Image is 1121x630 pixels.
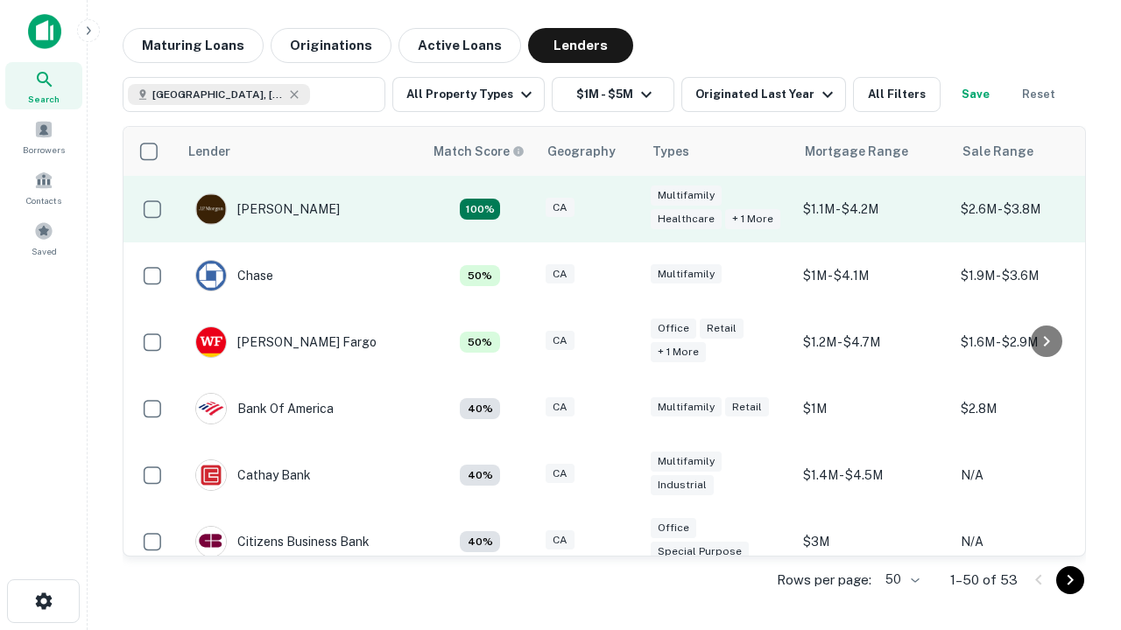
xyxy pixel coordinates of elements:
[700,318,744,339] div: Retail
[537,127,642,176] th: Geography
[651,518,696,538] div: Office
[5,113,82,160] a: Borrowers
[196,460,226,490] img: picture
[794,242,952,309] td: $1M - $4.1M
[546,331,575,351] div: CA
[152,87,284,102] span: [GEOGRAPHIC_DATA], [GEOGRAPHIC_DATA], [GEOGRAPHIC_DATA]
[651,185,722,206] div: Multifamily
[398,28,521,63] button: Active Loans
[950,570,1018,591] p: 1–50 of 53
[188,141,230,162] div: Lender
[794,309,952,375] td: $1.2M - $4.7M
[271,28,391,63] button: Originations
[794,508,952,575] td: $3M
[178,127,423,176] th: Lender
[460,332,500,353] div: Matching Properties: 5, hasApolloMatch: undefined
[681,77,846,112] button: Originated Last Year
[195,526,370,557] div: Citizens Business Bank
[651,264,722,284] div: Multifamily
[952,375,1110,442] td: $2.8M
[434,142,521,161] h6: Match Score
[952,309,1110,375] td: $1.6M - $2.9M
[195,326,377,358] div: [PERSON_NAME] Fargo
[460,398,500,419] div: Matching Properties: 4, hasApolloMatch: undefined
[805,141,908,162] div: Mortgage Range
[962,141,1033,162] div: Sale Range
[460,265,500,286] div: Matching Properties: 5, hasApolloMatch: undefined
[794,442,952,508] td: $1.4M - $4.5M
[195,393,334,424] div: Bank Of America
[952,508,1110,575] td: N/A
[1033,490,1121,574] iframe: Chat Widget
[948,77,1004,112] button: Save your search to get updates of matches that match your search criteria.
[5,214,82,262] a: Saved
[651,397,722,417] div: Multifamily
[23,143,65,157] span: Borrowers
[651,475,714,495] div: Industrial
[878,567,922,592] div: 50
[546,397,575,417] div: CA
[196,527,226,556] img: picture
[546,464,575,484] div: CA
[195,193,340,225] div: [PERSON_NAME]
[952,442,1110,508] td: N/A
[652,141,689,162] div: Types
[952,176,1110,242] td: $2.6M - $3.8M
[28,92,60,106] span: Search
[547,141,616,162] div: Geography
[952,127,1110,176] th: Sale Range
[695,84,838,105] div: Originated Last Year
[195,459,311,491] div: Cathay Bank
[196,394,226,423] img: picture
[794,176,952,242] td: $1.1M - $4.2M
[651,318,696,339] div: Office
[651,342,706,362] div: + 1 more
[853,77,941,112] button: All Filters
[5,164,82,211] a: Contacts
[546,264,575,284] div: CA
[725,397,769,417] div: Retail
[651,209,722,229] div: Healthcare
[642,127,794,176] th: Types
[460,199,500,220] div: Matching Properties: 18, hasApolloMatch: undefined
[195,260,273,291] div: Chase
[196,327,226,357] img: picture
[423,127,537,176] th: Capitalize uses an advanced AI algorithm to match your search with the best lender. The match sco...
[777,570,871,591] p: Rows per page:
[651,451,722,472] div: Multifamily
[434,142,525,161] div: Capitalize uses an advanced AI algorithm to match your search with the best lender. The match sco...
[392,77,545,112] button: All Property Types
[123,28,264,63] button: Maturing Loans
[1011,77,1067,112] button: Reset
[26,193,61,207] span: Contacts
[794,375,952,442] td: $1M
[32,244,57,258] span: Saved
[460,465,500,486] div: Matching Properties: 4, hasApolloMatch: undefined
[28,14,61,49] img: capitalize-icon.png
[196,194,226,224] img: picture
[651,542,749,562] div: Special Purpose
[196,261,226,290] img: picture
[460,531,500,552] div: Matching Properties: 4, hasApolloMatch: undefined
[952,242,1110,309] td: $1.9M - $3.6M
[546,530,575,550] div: CA
[528,28,633,63] button: Lenders
[725,209,780,229] div: + 1 more
[546,198,575,218] div: CA
[1056,566,1084,594] button: Go to next page
[5,62,82,109] a: Search
[794,127,952,176] th: Mortgage Range
[552,77,674,112] button: $1M - $5M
